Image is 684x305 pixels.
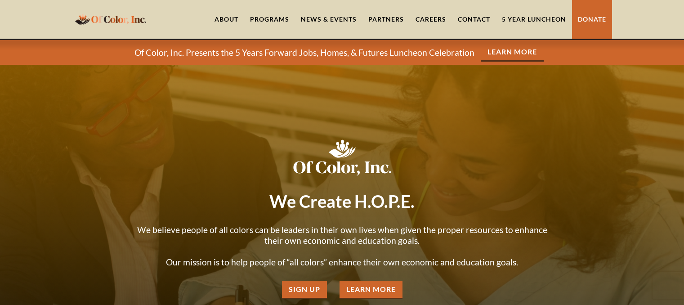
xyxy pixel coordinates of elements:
[131,224,554,268] p: We believe people of all colors can be leaders in their own lives when given the proper resources...
[481,43,544,62] a: Learn More
[250,15,289,24] div: Programs
[340,281,402,299] a: Learn More
[72,9,149,30] a: home
[282,281,327,299] a: Sign Up
[269,191,415,211] strong: We Create H.O.P.E.
[134,47,474,58] p: Of Color, Inc. Presents the 5 Years Forward Jobs, Homes, & Futures Luncheon Celebration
